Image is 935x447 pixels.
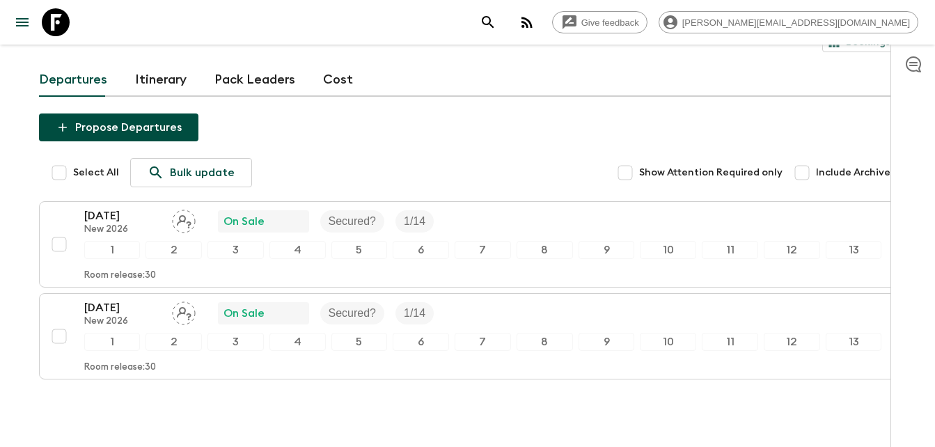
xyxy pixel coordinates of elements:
[329,213,377,230] p: Secured?
[84,333,141,351] div: 1
[8,8,36,36] button: menu
[320,302,385,324] div: Secured?
[146,333,202,351] div: 2
[659,11,918,33] div: [PERSON_NAME][EMAIL_ADDRESS][DOMAIN_NAME]
[455,241,511,259] div: 7
[146,241,202,259] div: 2
[404,305,425,322] p: 1 / 14
[639,166,783,180] span: Show Attention Required only
[207,333,264,351] div: 3
[84,241,141,259] div: 1
[331,333,388,351] div: 5
[579,241,635,259] div: 9
[84,207,161,224] p: [DATE]
[331,241,388,259] div: 5
[84,316,161,327] p: New 2026
[474,8,502,36] button: search adventures
[552,11,647,33] a: Give feedback
[393,241,449,259] div: 6
[170,164,235,181] p: Bulk update
[269,241,326,259] div: 4
[214,63,295,97] a: Pack Leaders
[640,241,696,259] div: 10
[329,305,377,322] p: Secured?
[826,333,882,351] div: 13
[172,214,196,225] span: Assign pack leader
[395,210,434,233] div: Trip Fill
[579,333,635,351] div: 9
[320,210,385,233] div: Secured?
[826,241,882,259] div: 13
[39,293,897,379] button: [DATE]New 2026Assign pack leaderOn SaleSecured?Trip Fill12345678910111213Room release:30
[223,305,265,322] p: On Sale
[73,166,119,180] span: Select All
[135,63,187,97] a: Itinerary
[640,333,696,351] div: 10
[207,241,264,259] div: 3
[404,213,425,230] p: 1 / 14
[816,166,897,180] span: Include Archived
[393,333,449,351] div: 6
[84,299,161,316] p: [DATE]
[84,224,161,235] p: New 2026
[702,241,758,259] div: 11
[574,17,647,28] span: Give feedback
[84,362,156,373] p: Room release: 30
[130,158,252,187] a: Bulk update
[764,333,820,351] div: 12
[39,63,107,97] a: Departures
[269,333,326,351] div: 4
[455,333,511,351] div: 7
[675,17,918,28] span: [PERSON_NAME][EMAIL_ADDRESS][DOMAIN_NAME]
[84,270,156,281] p: Room release: 30
[764,241,820,259] div: 12
[517,241,573,259] div: 8
[702,333,758,351] div: 11
[323,63,353,97] a: Cost
[39,113,198,141] button: Propose Departures
[172,306,196,317] span: Assign pack leader
[39,201,897,288] button: [DATE]New 2026Assign pack leaderOn SaleSecured?Trip Fill12345678910111213Room release:30
[395,302,434,324] div: Trip Fill
[517,333,573,351] div: 8
[223,213,265,230] p: On Sale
